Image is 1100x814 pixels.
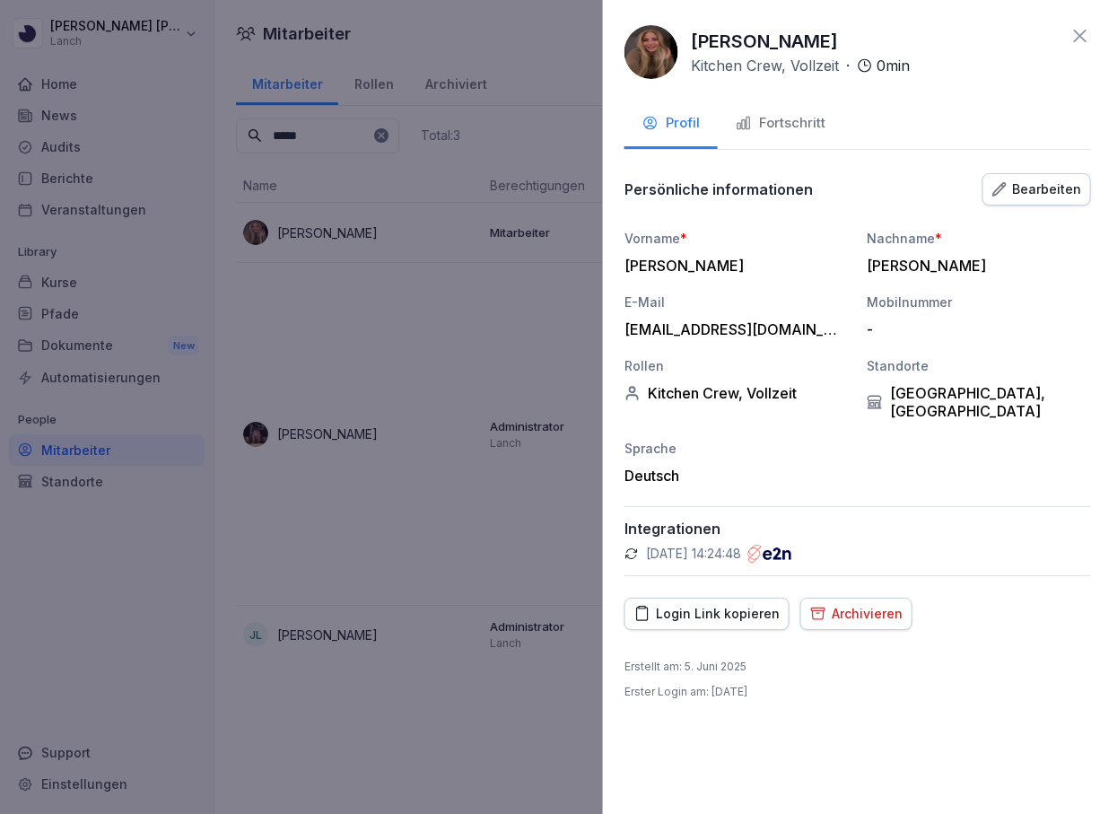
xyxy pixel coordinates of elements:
button: Login Link kopieren [624,598,790,630]
button: Fortschritt [718,101,843,149]
div: Deutsch [624,467,849,485]
p: Persönliche informationen [624,180,813,198]
button: Archivieren [800,598,912,630]
div: Bearbeiten [992,179,1081,199]
div: E-Mail [624,293,849,311]
img: e2n.png [748,545,791,563]
p: Erstellt am : 5. Juni 2025 [624,659,746,675]
div: [GEOGRAPHIC_DATA], [GEOGRAPHIC_DATA] [867,384,1091,420]
div: · [691,55,910,76]
div: Standorte [867,356,1091,375]
button: Profil [624,101,718,149]
p: Erster Login am : [DATE] [624,684,747,700]
div: [EMAIL_ADDRESS][DOMAIN_NAME] [624,320,840,338]
div: Archivieren [810,604,903,624]
div: - [867,320,1082,338]
p: 0 min [877,55,910,76]
div: [PERSON_NAME] [624,257,840,275]
p: Integrationen [624,520,1091,538]
div: Login Link kopieren [634,604,780,624]
button: Bearbeiten [982,173,1091,206]
div: Nachname [867,229,1091,248]
p: [PERSON_NAME] [691,28,838,55]
div: [PERSON_NAME] [867,257,1082,275]
div: Fortschritt [736,113,825,134]
div: Sprache [624,439,849,458]
div: Vorname [624,229,849,248]
div: Profil [642,113,700,134]
div: Kitchen Crew, Vollzeit [624,384,849,402]
div: Rollen [624,356,849,375]
img: hn0dhu9lhwscj2pntxqr8d0r.png [624,25,678,79]
p: [DATE] 14:24:48 [646,545,741,563]
p: Kitchen Crew, Vollzeit [691,55,839,76]
div: Mobilnummer [867,293,1091,311]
